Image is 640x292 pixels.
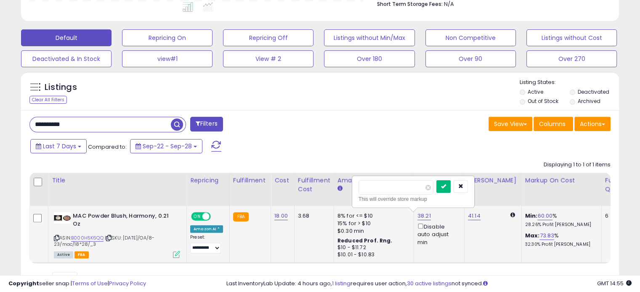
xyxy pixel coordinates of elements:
a: 1 listing [332,279,351,287]
span: ON [192,213,202,220]
a: 18.00 [274,212,288,220]
div: 8% for <= $10 [337,212,407,220]
strong: Copyright [8,279,39,287]
div: Cost [274,176,291,185]
b: MAC Powder Blush, Harmony, 0.21 Oz [73,212,175,230]
p: 28.26% Profit [PERSON_NAME] [525,222,595,228]
label: Deactivated [577,88,609,95]
div: seller snap | | [8,280,146,288]
div: This will override store markup [359,195,468,203]
div: % [525,232,595,247]
a: 73.83 [539,231,554,240]
button: Over 180 [324,50,414,67]
div: Last InventoryLab Update: 4 hours ago, requires user action, not synced. [226,280,632,288]
button: Repricing On [122,29,212,46]
span: 2025-10-6 14:55 GMT [597,279,632,287]
div: Amazon AI * [190,225,223,233]
button: Last 7 Days [30,139,87,153]
button: Over 270 [526,50,617,67]
a: Terms of Use [72,279,108,287]
button: Save View [489,117,532,131]
span: Show: entries [36,275,96,283]
div: Fulfillable Quantity [605,176,634,194]
div: Fulfillment [233,176,267,185]
div: 6 [605,212,631,220]
div: $10 - $11.72 [337,244,407,251]
div: Clear All Filters [29,96,67,104]
small: Amazon Fees. [337,185,343,192]
button: Non Competitive [425,29,516,46]
div: Title [52,176,183,185]
button: Sep-22 - Sep-28 [130,139,202,153]
button: Actions [574,117,611,131]
button: Deactivated & In Stock [21,50,112,67]
span: Sep-22 - Sep-28 [143,142,192,150]
button: view#1 [122,50,212,67]
button: Listings without Min/Max [324,29,414,46]
a: 38.21 [417,212,431,220]
span: All listings currently available for purchase on Amazon [54,251,73,258]
b: Max: [525,231,540,239]
div: Disable auto adjust min [417,222,458,246]
th: The percentage added to the cost of goods (COGS) that forms the calculator for Min & Max prices. [521,173,601,206]
b: Short Term Storage Fees: [377,0,443,8]
a: Privacy Policy [109,279,146,287]
button: Listings without Cost [526,29,617,46]
a: 41.14 [468,212,481,220]
div: ASIN: [54,212,180,257]
div: Displaying 1 to 1 of 1 items [544,161,611,169]
div: 3.68 [298,212,327,220]
a: B000H5K6QQ [71,234,104,242]
button: Over 90 [425,50,516,67]
div: [PERSON_NAME] [468,176,518,185]
span: Compared to: [88,143,127,151]
p: Listing States: [520,79,619,87]
button: Filters [190,117,223,132]
button: View # 2 [223,50,313,67]
span: Columns [539,120,566,128]
span: | SKU: [DATE]/OA/8-23/mac/18*28/_3 [54,234,154,247]
b: Reduced Prof. Rng. [337,237,393,244]
div: $10.01 - $10.83 [337,251,407,258]
label: Archived [577,97,600,105]
div: 15% for > $10 [337,220,407,227]
span: Last 7 Days [43,142,76,150]
button: Repricing Off [223,29,313,46]
button: Default [21,29,112,46]
div: Fulfillment Cost [298,176,330,194]
a: 60.00 [537,212,552,220]
span: OFF [210,213,223,220]
button: Columns [534,117,573,131]
div: Amazon Fees [337,176,410,185]
p: 32.30% Profit [PERSON_NAME] [525,242,595,247]
div: $0.30 min [337,227,407,235]
span: FBA [74,251,89,258]
label: Out of Stock [528,97,558,105]
div: Markup on Cost [525,176,598,185]
label: Active [528,88,543,95]
div: Repricing [190,176,226,185]
h5: Listings [45,82,77,93]
small: FBA [233,212,249,221]
a: 30 active listings [407,279,451,287]
div: Preset: [190,234,223,253]
img: 31wtkyHE-8L._SL40_.jpg [54,212,71,224]
div: % [525,212,595,228]
b: Min: [525,212,538,220]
